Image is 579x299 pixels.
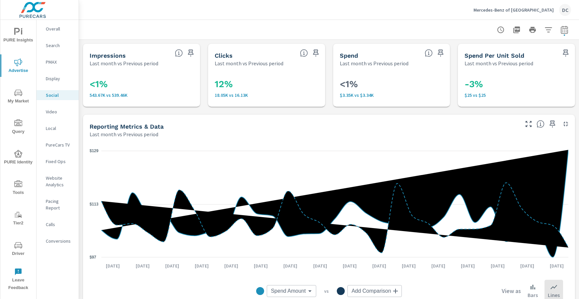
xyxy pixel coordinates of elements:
[249,263,272,269] p: [DATE]
[36,219,79,229] div: Calls
[537,120,544,128] span: Understand Social data over time and see how metrics compare to each other.
[46,238,73,244] p: Conversions
[397,263,420,269] p: [DATE]
[548,291,560,299] p: Lines
[473,7,554,13] p: Mercedes-Benz of [GEOGRAPHIC_DATA]
[90,59,158,67] p: Last month vs Previous period
[2,89,34,105] span: My Market
[90,123,164,130] h5: Reporting Metrics & Data
[559,4,571,16] div: DC
[36,123,79,133] div: Local
[2,119,34,136] span: Query
[46,42,73,49] p: Search
[190,263,213,269] p: [DATE]
[46,108,73,115] p: Video
[558,23,571,36] button: Select Date Range
[36,74,79,84] div: Display
[90,255,96,260] text: $97
[340,59,408,67] p: Last month vs Previous period
[46,198,73,211] p: Pacing Report
[465,92,568,98] p: $25 vs $25
[338,263,361,269] p: [DATE]
[175,49,183,57] span: The number of times an ad was shown on your behalf.
[215,79,319,90] h3: 12%
[46,221,73,228] p: Calls
[523,119,534,129] button: Make Fullscreen
[2,150,34,166] span: PURE Identity
[215,59,283,67] p: Last month vs Previous period
[36,236,79,246] div: Conversions
[347,285,401,297] div: Add Comparison
[2,28,34,44] span: PURE Insights
[36,196,79,213] div: Pacing Report
[215,92,319,98] p: 18,053 vs 16,127
[46,92,73,98] p: Social
[465,52,524,59] h5: Spend Per Unit Sold
[36,40,79,50] div: Search
[2,211,34,227] span: Tier2
[46,125,73,132] p: Local
[0,20,36,294] div: nav menu
[2,58,34,75] span: Advertise
[560,48,571,58] span: Save this to your personalized report
[340,92,444,98] p: $3,352 vs $3,340
[46,26,73,32] p: Overall
[90,149,99,153] text: $129
[545,263,568,269] p: [DATE]
[90,92,193,98] p: 543,669 vs 539,461
[46,158,73,165] p: Fixed Ops
[36,156,79,166] div: Fixed Ops
[510,23,523,36] button: "Export Report to PDF"
[528,291,538,299] p: Bars
[271,288,306,294] span: Spend Amount
[560,119,571,129] button: Minimize Widget
[161,263,184,269] p: [DATE]
[547,119,558,129] span: Save this to your personalized report
[2,180,34,197] span: Tools
[131,263,154,269] p: [DATE]
[516,263,539,269] p: [DATE]
[90,52,126,59] h5: Impressions
[351,288,391,294] span: Add Comparison
[36,24,79,34] div: Overall
[465,59,533,67] p: Last month vs Previous period
[309,263,332,269] p: [DATE]
[465,79,568,90] h3: -3%
[90,79,193,90] h3: <1%
[36,107,79,117] div: Video
[316,288,337,294] p: vs
[435,48,446,58] span: Save this to your personalized report
[36,140,79,150] div: PureCars TV
[185,48,196,58] span: Save this to your personalized report
[101,263,124,269] p: [DATE]
[36,57,79,67] div: PMAX
[267,285,316,297] div: Spend Amount
[542,23,555,36] button: Apply Filters
[36,90,79,100] div: Social
[46,175,73,188] p: Website Analytics
[279,263,302,269] p: [DATE]
[486,263,509,269] p: [DATE]
[456,263,479,269] p: [DATE]
[502,288,521,294] h6: View as
[36,173,79,190] div: Website Analytics
[300,49,308,57] span: The number of times an ad was clicked by a consumer.
[215,52,233,59] h5: Clicks
[2,268,34,292] span: Leave Feedback
[340,79,444,90] h3: <1%
[368,263,391,269] p: [DATE]
[425,49,433,57] span: The amount of money spent on advertising during the period.
[340,52,358,59] h5: Spend
[90,202,99,207] text: $113
[90,130,158,138] p: Last month vs Previous period
[46,142,73,148] p: PureCars TV
[46,75,73,82] p: Display
[526,23,539,36] button: Print Report
[220,263,243,269] p: [DATE]
[2,241,34,258] span: Driver
[311,48,321,58] span: Save this to your personalized report
[427,263,450,269] p: [DATE]
[46,59,73,65] p: PMAX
